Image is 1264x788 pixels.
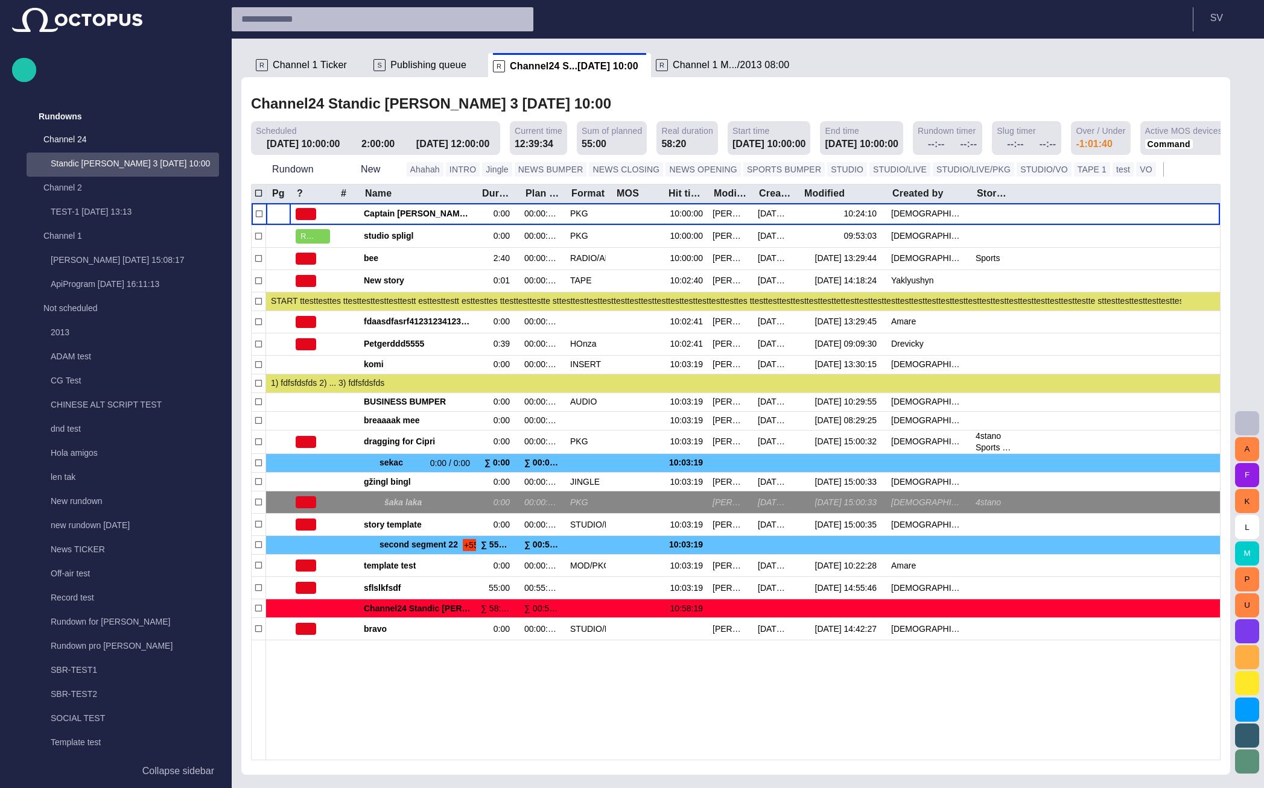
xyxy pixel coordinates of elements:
div: Hola amigos [27,442,219,466]
p: Template test [51,736,219,748]
p: dnd test [51,423,219,435]
p: 2013 [51,326,219,338]
div: 55:00 [582,137,606,151]
span: End time [825,125,859,137]
div: Richard Amare (ramare) [713,560,748,572]
p: R [493,60,505,72]
div: Vedra [891,359,966,370]
div: 20/08 08:29:25 [815,415,881,426]
div: new rundown [DATE] [27,514,219,538]
span: dragging for Cipri [364,436,471,447]
div: New rundown [27,490,219,514]
div: bee [364,248,471,269]
div: 19/06 09:52:29 [758,253,793,264]
div: 20/08 08:29:10 [758,476,793,488]
div: News TICKER [27,538,219,563]
div: 05/09 13:30:15 [815,359,881,370]
div: 05/09 13:29:45 [815,316,881,327]
p: SOCIAL TEST [51,712,219,724]
div: 0:00 [494,623,515,635]
span: story template [364,519,471,531]
div: Grygoriy Yaklyushyn (gyaklyushyn) [713,623,748,635]
span: New story [364,275,471,286]
h2: Channel24 Standic [PERSON_NAME] 3 [DATE] 10:00 [251,95,611,112]
div: Modified [804,188,845,200]
div: 2:40 [494,253,515,264]
div: 18/08 09:19:32 [758,623,793,635]
div: 0:00 [494,560,515,572]
div: 0:00 [494,415,515,426]
span: komi [364,359,471,370]
div: Story locations [977,188,1011,200]
p: New rundown [51,495,219,507]
div: AUDIO [570,396,597,408]
div: Martin Honza (mhonza) [713,316,748,327]
div: dragging for Cipri [364,430,471,454]
span: Rundown timer [918,125,976,137]
div: Martin Honza (mhonza) [713,275,748,286]
div: 10:03:19 [667,536,703,554]
div: Vedra [891,623,966,635]
div: 10:00:00 [667,208,703,219]
span: Real duration [661,125,713,137]
div: 10:03:19 [667,560,703,572]
p: Collapse sidebar [142,764,214,778]
div: Vedra [891,519,966,531]
div: Channel24 Standic walkup 3 04/09 10:00 [364,599,471,617]
div: [DATE] 10:00:00 [825,137,898,151]
div: MOS [617,188,639,200]
div: Martin Honza (mhonza) [713,253,748,264]
div: SBR-TEST1 [27,659,219,683]
button: STUDIO/VO [1017,162,1072,177]
button: READY [296,225,330,247]
p: SBR-TEST1 [51,664,219,676]
div: Vedra [891,208,966,219]
div: New story [364,270,471,292]
span: gžingl bingl [364,476,471,488]
div: Stanislav Vedra (svedra) [713,582,748,594]
div: Martin Honza (mhonza) [713,396,748,408]
p: [PERSON_NAME] [DATE] 15:08:17 [51,254,219,266]
button: U [1235,593,1259,617]
div: PKG [570,230,588,242]
div: 04/09 09:54:05 [758,208,793,219]
div: 20/08 09:41:55 [758,230,793,242]
span: second segment 22 [380,536,458,554]
div: Off-air test [27,563,219,587]
div: Stanislav Vedra (svedra) [713,338,748,350]
span: šaka laka [384,497,471,508]
div: 0:00 [494,519,515,531]
div: [DATE] 10:00:00 [732,137,806,151]
p: Not scheduled [43,302,195,314]
span: breaaaak mee [364,415,471,426]
p: S V [1210,11,1223,25]
div: ∑ 58:20 [481,603,515,614]
div: 10:58:19 [667,603,703,614]
div: Created [759,188,793,200]
div: 10:03:19 [667,436,703,447]
span: Start time [732,125,770,137]
div: 00:00:00:00 [524,560,561,572]
div: RChannel 1 Ticker [251,53,369,77]
div: 00:00:00:00 [524,623,561,635]
div: 01/09 16:04:54 [758,275,793,286]
div: Vedra [891,415,966,426]
button: New [340,159,402,180]
div: ∑ 00:55:00:04 [524,603,561,614]
p: Channel 1 [43,230,195,242]
button: SV [1201,7,1257,29]
p: ApiProgram [DATE] 16:11:13 [51,278,219,290]
div: 03/09 09:09:30 [815,338,881,350]
div: 00:00:00:00 [524,359,561,370]
div: 19/08 09:15:46 [758,560,793,572]
div: ApiProgram [DATE] 16:11:13 [27,273,219,297]
p: Rundowns [39,110,82,122]
div: 20/08 08:29:25 [758,415,793,426]
button: Rundown [251,159,335,180]
button: TAPE 1 [1074,162,1110,177]
span: READY [300,230,316,242]
div: 00:00:00:00 [524,253,561,264]
div: Yaklyushyn [891,275,939,286]
span: Slug timer [997,125,1036,137]
div: 20/08 10:22:28 [815,560,881,572]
